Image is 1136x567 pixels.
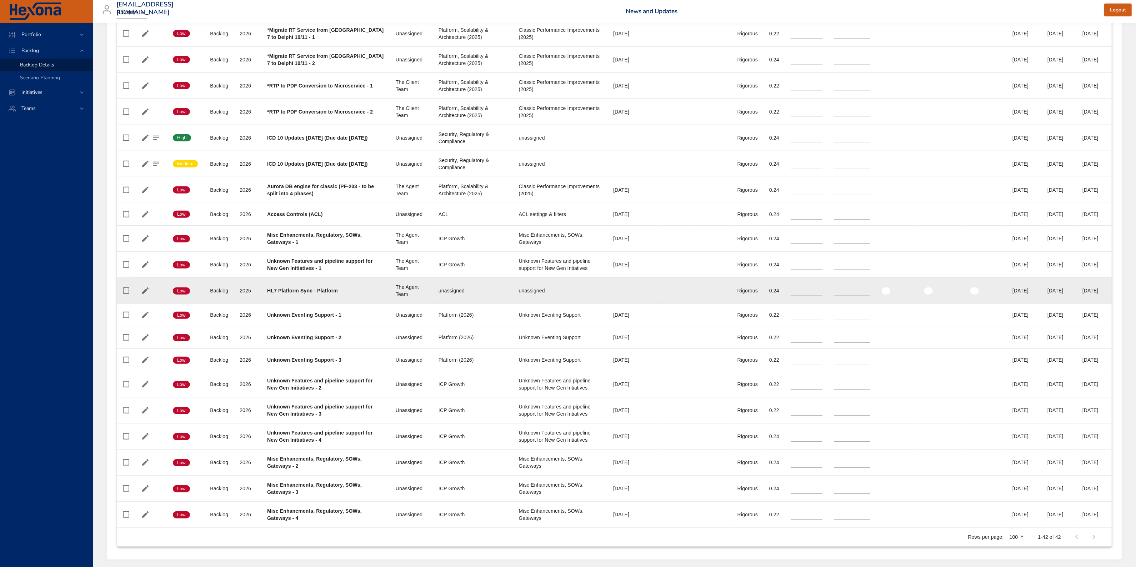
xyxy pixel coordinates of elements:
div: [DATE] [1012,186,1036,194]
div: Rigorous [737,108,758,115]
div: Classic Performance Improvements (2025) [519,52,602,67]
div: Rigorous [737,261,758,268]
span: Low [173,357,190,363]
div: Unassigned [396,211,427,218]
div: [DATE] [1082,160,1106,167]
button: Edit Project Details [140,28,151,39]
div: The Agent Team [396,183,427,197]
div: ACL settings & filters [519,211,602,218]
div: 0.24 [769,261,779,268]
div: [DATE] [1082,211,1106,218]
div: [DATE] [1047,356,1071,363]
div: 0.22 [769,511,779,518]
span: Low [173,187,190,193]
div: Backlog [210,433,228,440]
div: 100 [1007,532,1027,543]
b: Unknown Features and pipeline support for New Gen Initiatives - 3 [267,404,373,417]
div: ACL [439,211,507,218]
div: Rigorous [737,407,758,414]
div: Unassigned [396,407,427,414]
div: unassigned [519,160,602,167]
span: Backlog [16,47,45,54]
button: Edit Project Details [140,332,151,343]
div: 2026 [240,82,256,89]
div: [DATE] [1082,407,1106,414]
span: Backlog Details [20,61,54,68]
b: Misc Enhancments, Regulatory, SOWs, Gateways - 3 [267,482,362,495]
div: Platform, Scalability & Architecture (2025) [439,79,507,93]
button: Edit Project Details [140,483,151,494]
div: [DATE] [1082,459,1106,466]
div: [DATE] [1047,211,1071,218]
div: [DATE] [1082,82,1106,89]
div: [DATE] [613,108,656,115]
div: 0.24 [769,459,779,466]
div: Rigorous [737,30,758,37]
div: Misc Enhancements, SOWs, Gateways [519,507,602,522]
div: 2026 [240,334,256,341]
div: Rigorous [737,82,758,89]
b: Access Controls (ACL) [267,211,323,217]
div: [DATE] [613,82,656,89]
div: [DATE] [1082,356,1106,363]
div: Backlog [210,56,228,63]
div: 0.24 [769,56,779,63]
div: [DATE] [1012,82,1036,89]
div: 0.24 [769,433,779,440]
span: Low [173,486,190,492]
div: Unassigned [396,30,427,37]
div: [DATE] [1012,311,1036,318]
b: Misc Enhancments, Regulatory, SOWs, Gateways - 1 [267,232,362,245]
div: 0.22 [769,407,779,414]
span: Low [173,211,190,217]
div: [DATE] [1047,287,1071,294]
div: 2026 [240,235,256,242]
div: [DATE] [1082,311,1106,318]
div: [DATE] [1047,108,1071,115]
div: 2026 [240,108,256,115]
button: Edit Project Details [140,233,151,244]
button: Edit Project Details [140,106,151,117]
button: Project Notes [151,159,161,169]
div: Unknown Eventing Support [519,334,602,341]
span: Low [173,236,190,242]
b: Unknown Features and pipeline support for New Gen Initiatives - 1 [267,258,373,271]
div: [DATE] [1012,485,1036,492]
div: Backlog [210,30,228,37]
div: [DATE] [1082,485,1106,492]
span: Scenario Planning [20,74,60,81]
div: Rigorous [737,211,758,218]
span: Portfolio [16,31,47,38]
div: 2026 [240,134,256,141]
button: Edit Project Details [140,80,151,91]
div: 2026 [240,261,256,268]
b: HL7 Platform Sync - Platform [267,288,338,293]
span: Logout [1110,6,1126,15]
div: [DATE] [1012,287,1036,294]
div: [DATE] [1082,433,1106,440]
div: Backlog [210,334,228,341]
div: 2026 [240,160,256,167]
div: Backlog [210,186,228,194]
span: Low [173,312,190,318]
button: Edit Project Details [140,379,151,390]
div: Misc Enhancements, SOWs, Gateways [519,481,602,496]
b: Unknown Eventing Support - 1 [267,312,341,318]
div: [DATE] [613,459,656,466]
div: Rigorous [737,381,758,388]
button: Edit Project Details [140,54,151,65]
div: Classic Performance Improvements (2025) [519,26,602,41]
div: [DATE] [1082,511,1106,518]
div: unassigned [519,134,602,141]
div: Rigorous [737,356,758,363]
div: [DATE] [1047,381,1071,388]
div: Unassigned [396,160,427,167]
div: Unassigned [396,381,427,388]
div: Backlog [210,134,228,141]
div: [DATE] [1082,235,1106,242]
div: Unassigned [396,433,427,440]
div: The Client Team [396,105,427,119]
div: [DATE] [1082,261,1106,268]
div: Backlog [210,211,228,218]
div: Platform (2026) [439,334,507,341]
